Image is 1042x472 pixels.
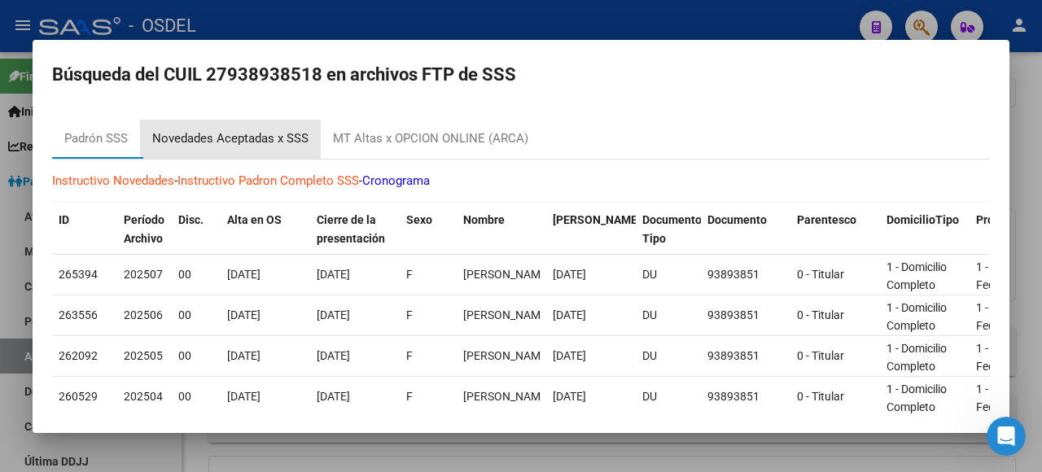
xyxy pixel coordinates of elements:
div: DU [642,265,694,284]
span: [DATE] [553,308,586,321]
span: ID [59,213,69,226]
span: Nombre [463,213,505,226]
div: 00 [178,347,214,365]
datatable-header-cell: Documento [701,203,790,256]
span: [DATE] [317,390,350,403]
span: [PERSON_NAME]. [553,213,644,226]
span: F [406,308,413,321]
span: 0 - Titular [797,308,844,321]
div: 93893851 [707,347,784,365]
span: F [406,390,413,403]
span: Documento [707,213,767,226]
div: DU [642,387,694,406]
span: [DATE] [227,390,260,403]
span: 0 - Titular [797,268,844,281]
span: 260529 [59,390,98,403]
datatable-header-cell: Nombre [457,203,546,256]
span: ESCOBAR CACERES GLORIA ELIZABE [463,308,550,321]
span: Sexo [406,213,432,226]
span: 263556 [59,308,98,321]
iframe: Intercom live chat [987,417,1026,456]
span: 202505 [124,349,163,362]
datatable-header-cell: Documento Tipo [636,203,701,256]
datatable-header-cell: Parentesco [790,203,880,256]
span: 0 - Titular [797,349,844,362]
span: [DATE] [227,349,260,362]
a: Instructivo Novedades [52,173,174,188]
a: Cronograma [362,173,430,188]
span: [DATE] [227,268,260,281]
span: [DATE] [317,268,350,281]
span: [DATE] [317,349,350,362]
span: 1 - Domicilio Completo [887,260,947,292]
span: F [406,349,413,362]
datatable-header-cell: Sexo [400,203,457,256]
p: - - [52,172,990,190]
span: 1 - Domicilio Completo [887,342,947,374]
div: DU [642,306,694,325]
span: 202504 [124,390,163,403]
span: Provincia [976,213,1025,226]
datatable-header-cell: Alta en OS [221,203,310,256]
span: 1 - Capital Federal [976,382,1027,414]
datatable-header-cell: DomicilioTipo [880,203,970,256]
div: Padrón SSS [64,129,128,148]
span: [DATE] [553,268,586,281]
span: 1 - Domicilio Completo [887,382,947,414]
span: [DATE] [317,308,350,321]
span: 1 - Capital Federal [976,342,1027,374]
div: 00 [178,306,214,325]
span: Alta en OS [227,213,282,226]
div: 93893851 [707,306,784,325]
span: F [406,268,413,281]
span: Parentesco [797,213,856,226]
h2: Búsqueda del CUIL 27938938518 en archivos FTP de SSS [52,59,990,90]
span: 1 - Capital Federal [976,301,1027,333]
span: 1 - Domicilio Completo [887,301,947,333]
span: ESCOBAR CACERES GLORIA ELIZABE [463,268,550,281]
span: [DATE] [553,349,586,362]
datatable-header-cell: Fecha Nac. [546,203,636,256]
div: 00 [178,265,214,284]
span: 202506 [124,308,163,321]
datatable-header-cell: ID [52,203,117,256]
div: Novedades Aceptadas x SSS [152,129,309,148]
span: [DATE] [553,390,586,403]
div: MT Altas x OPCION ONLINE (ARCA) [333,129,528,148]
datatable-header-cell: Período Archivo [117,203,172,256]
span: Disc. [178,213,204,226]
span: DomicilioTipo [887,213,959,226]
div: 93893851 [707,387,784,406]
datatable-header-cell: Cierre de la presentación [310,203,400,256]
span: 0 - Titular [797,390,844,403]
span: ESCOBAR CACERES GLORIA ELIZABE [463,390,550,403]
a: Instructivo Padron Completo SSS [177,173,359,188]
span: 262092 [59,349,98,362]
span: 202507 [124,268,163,281]
span: [DATE] [227,308,260,321]
span: 1 - Capital Federal [976,260,1027,292]
span: Documento Tipo [642,213,702,245]
div: DU [642,347,694,365]
span: ESCOBAR CACERES GLORIA ELIZABE [463,349,550,362]
span: Cierre de la presentación [317,213,385,245]
span: 265394 [59,268,98,281]
div: 93893851 [707,265,784,284]
span: Período Archivo [124,213,164,245]
div: 00 [178,387,214,406]
datatable-header-cell: Disc. [172,203,221,256]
